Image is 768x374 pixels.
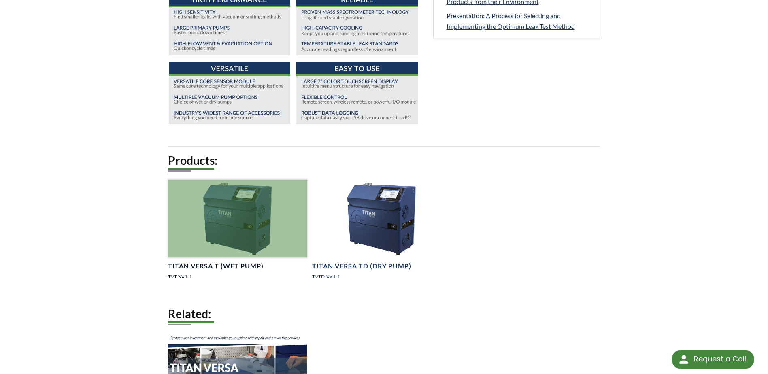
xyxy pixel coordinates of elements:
div: Request a Call [672,350,754,369]
h4: TITAN VERSA T (Wet Pump) [168,262,264,270]
p: TVT-XX1-1 [168,273,307,280]
a: TITAN VERSA TD, angled viewTITAN VERSA TD (Dry Pump)TVTD-XX1-1 [312,180,451,287]
span: Presentation: A Process for Selecting and Implementing the Optimum Leak Test Method [447,12,575,30]
img: round button [677,353,690,366]
a: TITAN VERSA T, angled viewTITAN VERSA T (Wet Pump)TVT-XX1-1 [168,180,307,287]
h4: TITAN VERSA TD (Dry Pump) [312,262,411,270]
h2: Related: [168,306,600,321]
div: Request a Call [694,350,746,368]
a: Presentation: A Process for Selecting and Implementing the Optimum Leak Test Method [447,11,593,31]
p: TVTD-XX1-1 [312,273,451,280]
h2: Products: [168,153,600,168]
